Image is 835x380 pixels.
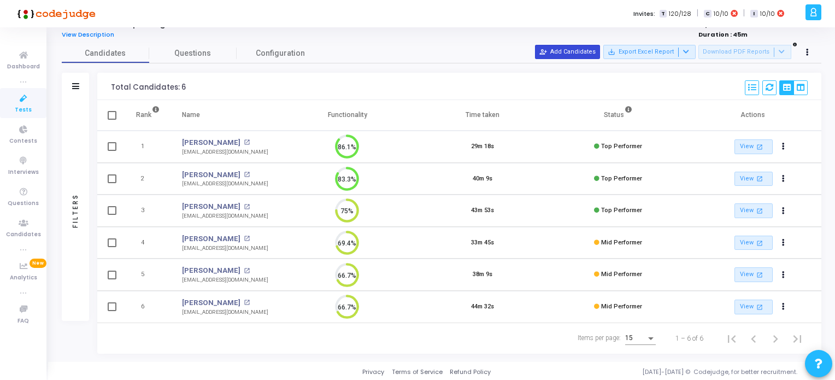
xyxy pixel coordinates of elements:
[625,334,633,342] span: 15
[601,175,642,182] span: Top Performer
[755,174,765,183] mat-icon: open_in_new
[755,270,765,279] mat-icon: open_in_new
[182,308,268,317] div: [EMAIL_ADDRESS][DOMAIN_NAME]
[149,48,237,59] span: Questions
[660,10,667,18] span: T
[8,199,39,208] span: Questions
[578,333,621,343] div: Items per page:
[776,267,791,283] button: Actions
[471,206,494,215] div: 43m 53s
[473,174,492,184] div: 40m 9s
[601,239,642,246] span: Mid Performer
[601,207,642,214] span: Top Performer
[633,9,655,19] label: Invites:
[471,142,494,151] div: 29m 18s
[125,291,171,323] td: 6
[62,31,122,38] a: View Description
[244,300,250,306] mat-icon: open_in_new
[111,83,186,92] div: Total Candidates: 6
[776,235,791,250] button: Actions
[608,48,615,56] mat-icon: save_alt
[30,259,46,268] span: New
[244,236,250,242] mat-icon: open_in_new
[697,8,698,19] span: |
[62,48,149,59] span: Candidates
[125,259,171,291] td: 5
[125,100,171,131] th: Rank
[17,317,29,326] span: FAQ
[14,3,96,25] img: logo
[601,271,642,278] span: Mid Performer
[601,143,642,150] span: Top Performer
[70,150,80,271] div: Filters
[182,233,240,244] a: [PERSON_NAME]
[125,227,171,259] td: 4
[15,106,32,115] span: Tests
[734,236,773,250] a: View
[182,109,200,121] div: Name
[10,273,37,283] span: Analytics
[182,212,268,220] div: [EMAIL_ADDRESS][DOMAIN_NAME]
[750,10,757,18] span: I
[244,268,250,274] mat-icon: open_in_new
[601,303,642,310] span: Mid Performer
[776,139,791,155] button: Actions
[786,328,808,349] button: Last page
[125,131,171,163] td: 1
[7,62,40,72] span: Dashboard
[244,204,250,210] mat-icon: open_in_new
[244,172,250,178] mat-icon: open_in_new
[182,297,240,308] a: [PERSON_NAME]
[473,270,492,279] div: 38m 9s
[669,9,691,19] span: 120/128
[280,100,415,131] th: Functionality
[721,328,743,349] button: First page
[466,109,499,121] div: Time taken
[491,367,821,377] div: [DATE]-[DATE] © Codejudge, for better recruitment.
[734,203,773,218] a: View
[776,300,791,315] button: Actions
[6,230,41,239] span: Candidates
[182,169,240,180] a: [PERSON_NAME]
[535,45,600,59] button: Add Candidates
[392,367,443,377] a: Terms of Service
[182,180,268,188] div: [EMAIL_ADDRESS][DOMAIN_NAME]
[698,30,748,39] strong: Duration : 45m
[471,302,494,312] div: 44m 32s
[450,367,491,377] a: Refund Policy
[755,302,765,312] mat-icon: open_in_new
[9,137,37,146] span: Contests
[734,267,773,282] a: View
[779,80,808,95] div: View Options
[743,8,745,19] span: |
[743,328,765,349] button: Previous page
[182,265,240,276] a: [PERSON_NAME]
[244,139,250,145] mat-icon: open_in_new
[256,48,305,59] span: Configuration
[182,244,268,253] div: [EMAIL_ADDRESS][DOMAIN_NAME]
[755,142,765,151] mat-icon: open_in_new
[182,276,268,284] div: [EMAIL_ADDRESS][DOMAIN_NAME]
[776,203,791,219] button: Actions
[182,201,240,212] a: [PERSON_NAME]
[125,163,171,195] td: 2
[675,334,703,343] div: 1 – 6 of 6
[62,30,114,39] span: View Description
[755,206,765,215] mat-icon: open_in_new
[8,168,39,177] span: Interviews
[755,238,765,248] mat-icon: open_in_new
[704,10,711,18] span: C
[471,238,494,248] div: 33m 45s
[539,48,547,56] mat-icon: person_add_alt
[734,300,773,314] a: View
[182,137,240,148] a: [PERSON_NAME]
[765,328,786,349] button: Next page
[686,100,821,131] th: Actions
[550,100,686,131] th: Status
[760,9,775,19] span: 10/10
[698,45,791,59] button: Download PDF Reports
[734,172,773,186] a: View
[603,45,696,59] button: Export Excel Report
